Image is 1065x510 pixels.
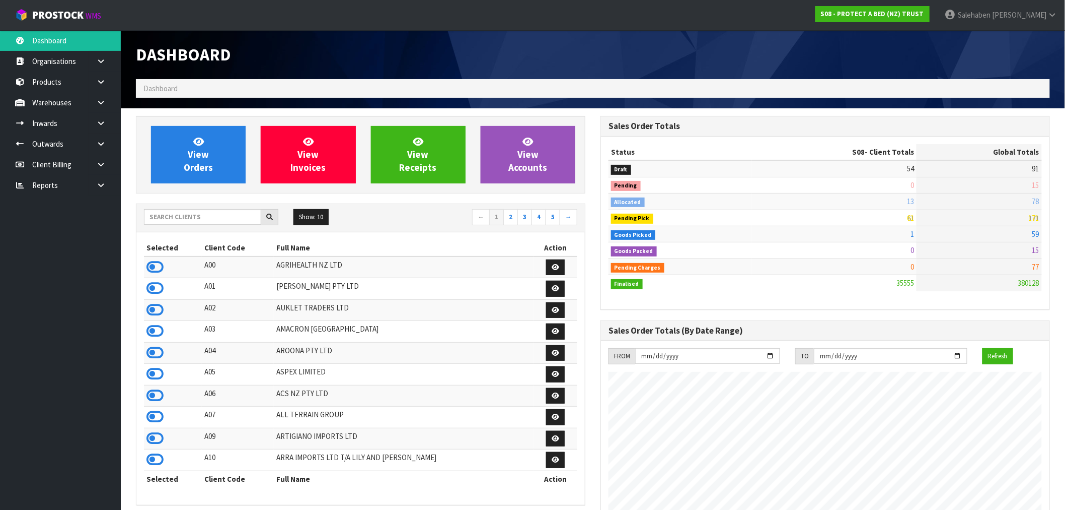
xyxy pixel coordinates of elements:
[202,450,274,471] td: A10
[32,9,84,22] span: ProStock
[611,246,657,257] span: Goods Packed
[202,342,274,364] td: A04
[202,321,274,343] td: A03
[611,214,653,224] span: Pending Pick
[368,209,577,227] nav: Page navigation
[852,147,865,157] span: S08
[503,209,518,225] a: 2
[274,364,534,386] td: ASPEX LIMITED
[992,10,1046,20] span: [PERSON_NAME]
[534,240,577,256] th: Action
[910,229,914,239] span: 1
[15,9,28,21] img: cube-alt.png
[184,136,213,173] span: View Orders
[611,230,655,240] span: Goods Picked
[1032,245,1039,255] span: 15
[611,181,641,191] span: Pending
[144,240,202,256] th: Selected
[1032,180,1039,190] span: 15
[1029,213,1039,223] span: 171
[815,6,930,22] a: S08 - PROTECT A BED (NZ) TRUST
[531,209,546,225] a: 4
[1032,262,1039,272] span: 77
[144,209,261,225] input: Search clients
[400,136,437,173] span: View Receipts
[290,136,326,173] span: View Invoices
[202,471,274,487] th: Client Code
[821,10,924,18] strong: S08 - PROTECT A BED (NZ) TRUST
[202,278,274,300] td: A01
[1032,197,1039,206] span: 78
[1032,229,1039,239] span: 59
[910,245,914,255] span: 0
[508,136,547,173] span: View Accounts
[274,257,534,278] td: AGRIHEALTH NZ LTD
[293,209,329,225] button: Show: 10
[202,428,274,450] td: A09
[143,84,178,93] span: Dashboard
[202,299,274,321] td: A02
[274,240,534,256] th: Full Name
[560,209,577,225] a: →
[151,126,246,183] a: ViewOrders
[546,209,560,225] a: 5
[261,126,355,183] a: ViewInvoices
[144,471,202,487] th: Selected
[917,144,1042,160] th: Global Totals
[907,213,914,223] span: 61
[608,144,752,160] th: Status
[86,11,101,21] small: WMS
[910,262,914,272] span: 0
[202,364,274,386] td: A05
[202,407,274,428] td: A07
[958,10,991,20] span: Salehaben
[1018,278,1039,288] span: 380128
[274,450,534,471] td: ARRA IMPORTS LTD T/A LILY AND [PERSON_NAME]
[608,348,635,364] div: FROM
[371,126,466,183] a: ViewReceipts
[907,164,914,173] span: 54
[795,348,814,364] div: TO
[472,209,490,225] a: ←
[608,121,1042,131] h3: Sales Order Totals
[534,471,577,487] th: Action
[896,278,914,288] span: 35555
[274,407,534,428] td: ALL TERRAIN GROUP
[274,471,534,487] th: Full Name
[202,240,274,256] th: Client Code
[202,257,274,278] td: A00
[489,209,504,225] a: 1
[611,263,664,273] span: Pending Charges
[907,197,914,206] span: 13
[910,180,914,190] span: 0
[202,385,274,407] td: A06
[274,428,534,450] td: ARTIGIANO IMPORTS LTD
[611,198,645,208] span: Allocated
[481,126,575,183] a: ViewAccounts
[274,385,534,407] td: ACS NZ PTY LTD
[517,209,532,225] a: 3
[608,326,1042,336] h3: Sales Order Totals (By Date Range)
[274,342,534,364] td: AROONA PTY LTD
[752,144,917,160] th: - Client Totals
[274,321,534,343] td: AMACRON [GEOGRAPHIC_DATA]
[982,348,1013,364] button: Refresh
[611,165,631,175] span: Draft
[274,278,534,300] td: [PERSON_NAME] PTY LTD
[611,279,643,289] span: Finalised
[1032,164,1039,173] span: 91
[136,44,231,65] span: Dashboard
[274,299,534,321] td: AUKLET TRADERS LTD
